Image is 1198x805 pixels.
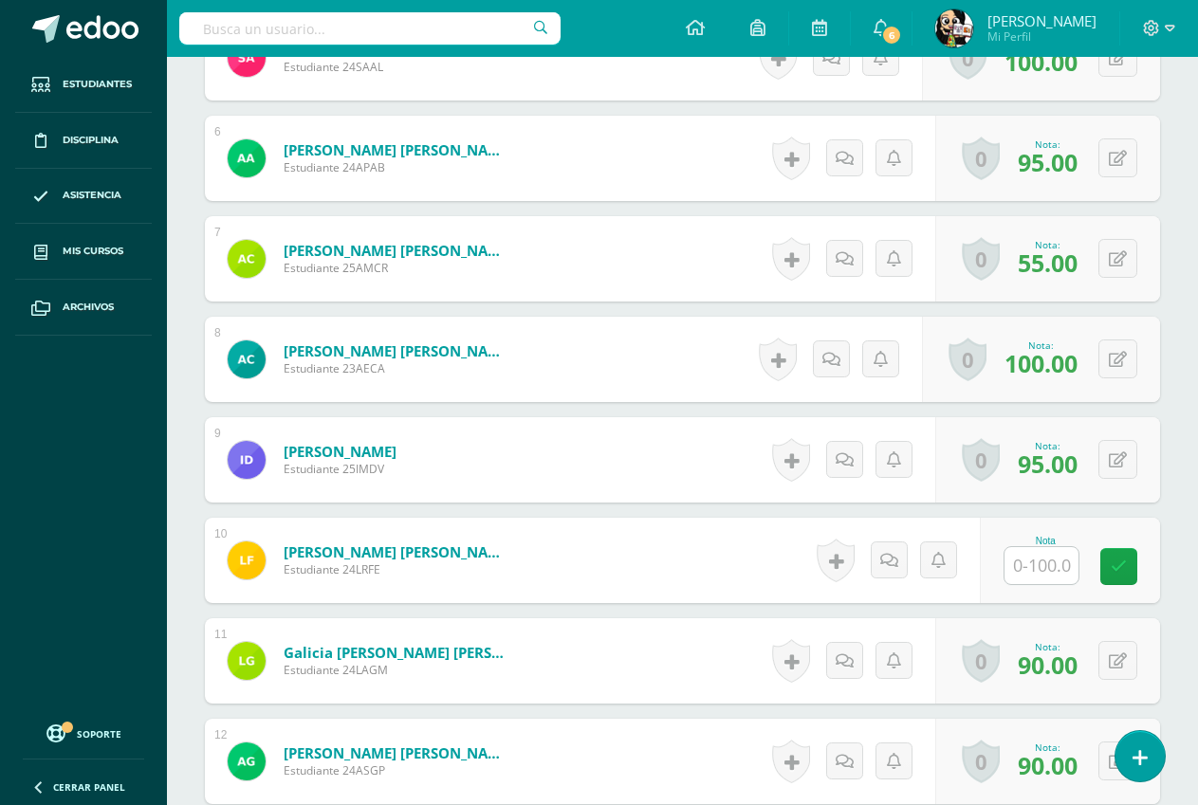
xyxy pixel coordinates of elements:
span: Estudiante 24LAGM [284,662,511,678]
a: 0 [962,438,1000,482]
a: [PERSON_NAME] [PERSON_NAME] [284,140,511,159]
a: Archivos [15,280,152,336]
a: Asistencia [15,169,152,225]
span: Estudiante 25AMCR [284,260,511,276]
div: Nota: [1004,338,1078,352]
img: 0ced94c1d7fb922ce4cad4e58f5fccfd.png [935,9,973,47]
div: Nota: [1018,640,1078,653]
a: Estudiantes [15,57,152,113]
a: [PERSON_NAME] [PERSON_NAME] [284,341,511,360]
div: Nota: [1018,238,1078,251]
span: Estudiante 24LRFE [284,561,511,577]
img: a9ed16e8605e59b28c1f3ab2b4868cc1.png [228,541,266,579]
a: Soporte [23,720,144,745]
a: 0 [962,137,1000,180]
a: [PERSON_NAME] [PERSON_NAME] [284,241,511,260]
span: Estudiantes [63,77,132,92]
span: Disciplina [63,133,119,148]
div: Nota [1004,536,1087,546]
span: 6 [881,25,902,46]
span: 95.00 [1018,146,1078,178]
a: 0 [962,639,1000,683]
span: Estudiante 24ASGP [284,762,511,778]
span: 90.00 [1018,749,1078,781]
div: Nota: [1018,741,1078,754]
img: 35060699da2353f239cc2850f613368f.png [228,742,266,780]
span: 55.00 [1018,247,1078,279]
img: ae4209838951126be5fd1225d94db073.png [228,340,266,378]
a: 0 [962,740,1000,783]
input: 0-100.0 [1004,547,1078,584]
a: Mis cursos [15,224,152,280]
a: [PERSON_NAME] [PERSON_NAME] [284,743,511,762]
span: [PERSON_NAME] [987,11,1097,30]
span: 95.00 [1018,448,1078,480]
img: f186ad294e2f8fd25bbbdf9fa8fee780.png [228,441,266,479]
div: Nota: [1018,439,1078,452]
span: Asistencia [63,188,121,203]
img: 31adee8bc4a3a81f1862686e41278409.png [228,39,266,77]
img: 24467195f9a9793dca3cf8d8372e0382.png [228,642,266,680]
div: Nota: [1018,137,1078,151]
span: 100.00 [1004,46,1078,78]
span: 100.00 [1004,347,1078,379]
span: Estudiante 23AECA [284,360,511,376]
a: Galicia [PERSON_NAME] [PERSON_NAME] [284,643,511,662]
span: Mi Perfil [987,28,1097,45]
a: 0 [949,338,986,381]
a: [PERSON_NAME] [284,442,396,461]
span: Cerrar panel [53,780,125,794]
input: Busca un usuario... [179,12,561,45]
a: Disciplina [15,113,152,169]
a: 0 [949,36,986,80]
img: ce2abfa2dfe77cfe3387a09a2ed06012.png [228,139,266,177]
span: Estudiante 25IMDV [284,461,396,477]
span: Soporte [77,727,121,741]
img: 6132949d200d72b9827f003bae35e2f8.png [228,240,266,278]
span: Estudiante 24SAAL [284,59,511,75]
span: Mis cursos [63,244,123,259]
span: Archivos [63,300,114,315]
a: 0 [962,237,1000,281]
span: 90.00 [1018,649,1078,681]
a: [PERSON_NAME] [PERSON_NAME] [284,542,511,561]
span: Estudiante 24APAB [284,159,511,175]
